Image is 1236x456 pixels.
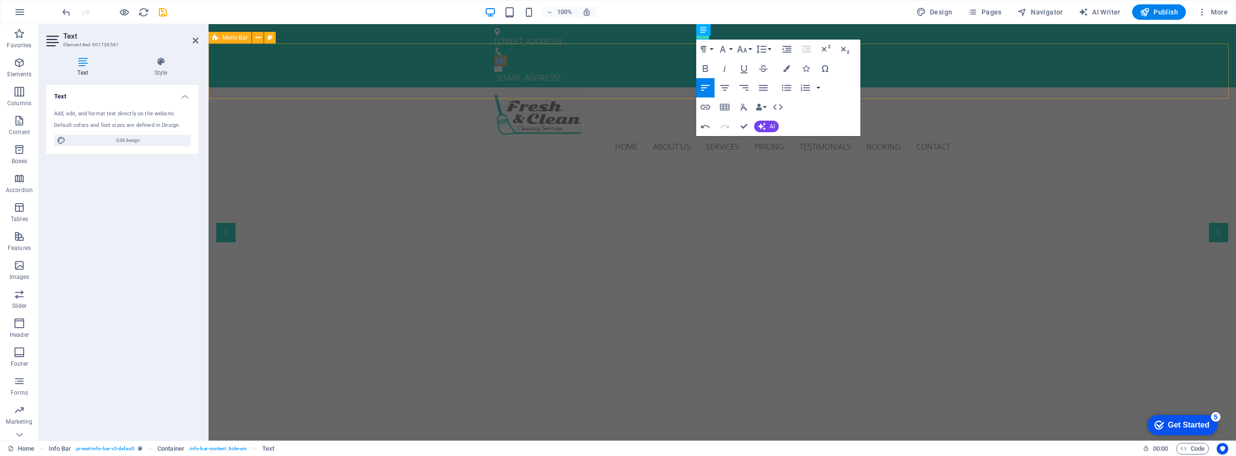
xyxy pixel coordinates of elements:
div: Design (Ctrl+Alt+Y) [913,4,956,20]
button: 100% [543,6,577,18]
span: Code [1180,443,1205,455]
button: Insert Table [716,97,734,117]
button: Confirm (Ctrl+⏎) [735,117,753,136]
span: Pages [968,7,1001,17]
nav: breadcrumb [49,443,274,455]
button: Increase Indent [778,40,796,59]
button: Align Center [716,78,734,97]
button: Undo (Ctrl+Z) [696,117,715,136]
span: Publish [1140,7,1178,17]
h6: 100% [557,6,573,18]
a: Click to cancel selection. Double-click to open Pages [8,443,34,455]
p: Features [8,244,31,252]
p: Elements [7,70,32,78]
span: Click to select. Double-click to edit [262,443,274,455]
span: AI Writer [1079,7,1121,17]
button: AI [754,121,779,132]
p: Tables [11,215,28,223]
button: Paragraph Format [696,40,715,59]
button: Publish [1132,4,1186,20]
button: Design [913,4,956,20]
h3: Element #ed-901738581 [63,41,179,49]
p: Slider [12,302,27,310]
span: : [1160,445,1161,452]
button: Align Left [696,78,715,97]
span: Edit design [69,135,188,146]
button: Pages [964,4,1005,20]
i: On resize automatically adjust zoom level to fit chosen device. [582,8,591,16]
div: Default colors and font sizes are defined in Design. [54,122,191,130]
button: More [1194,4,1232,20]
button: Data Bindings [754,97,768,117]
button: Align Right [735,78,753,97]
div: Get Started [28,11,70,19]
button: Code [1176,443,1209,455]
button: Superscript [816,40,835,59]
button: Insert Link [696,97,715,117]
p: Content [9,128,30,136]
button: Click here to leave preview mode and continue editing [118,6,130,18]
p: Accordion [6,186,33,194]
span: . info-bar-content .hide-sm [188,443,247,455]
div: 5 [71,2,81,12]
button: Line Height [754,40,772,59]
button: Font Size [735,40,753,59]
button: Icons [797,59,815,78]
span: Click to select. Double-click to edit [157,443,184,455]
span: Navigator [1017,7,1063,17]
p: Boxes [12,157,28,165]
button: Clear Formatting [735,97,753,117]
span: AI [770,124,775,129]
h4: Style [123,57,198,77]
p: Images [10,273,29,281]
h4: Text [46,85,198,102]
p: Columns [7,99,31,107]
h2: Text [63,32,198,41]
button: save [157,6,169,18]
div: Get Started 5 items remaining, 0% complete [8,5,78,25]
button: Redo (Ctrl+Shift+Z) [716,117,734,136]
span: +31 [286,31,299,42]
button: Decrease Indent [797,40,815,59]
button: Subscript [836,40,854,59]
button: undo [60,6,72,18]
button: AI Writer [1075,4,1124,20]
button: Usercentrics [1217,443,1228,455]
button: Special Characters [816,59,834,78]
span: . preset-info-bar-v3-default [75,443,134,455]
span: 00 00 [1153,443,1168,455]
button: Colors [777,59,796,78]
button: HTML [769,97,787,117]
button: Underline (Ctrl+U) [735,59,753,78]
button: Align Justify [754,78,772,97]
button: Bold (Ctrl+B) [696,59,715,78]
button: Edit design [54,135,191,146]
span: Click to select. Double-click to edit [49,443,71,455]
p: Forms [11,389,28,397]
button: Ordered List [796,78,815,97]
button: Font Family [716,40,734,59]
i: Undo: Change text (Ctrl+Z) [61,7,72,18]
button: reload [138,6,149,18]
button: Unordered List [777,78,796,97]
button: Ordered List [815,78,822,97]
p: Header [10,331,29,339]
h6: Session time [1143,443,1168,455]
span: Menu Bar [223,35,248,41]
div: Add, edit, and format text directly on the website. [54,110,191,118]
p: Favorites [7,41,31,49]
button: Navigator [1013,4,1067,20]
i: This element is a customizable preset [138,446,142,451]
button: Strikethrough [754,59,772,78]
span: More [1197,7,1228,17]
p: Marketing [6,418,32,426]
i: Save (Ctrl+S) [157,7,169,18]
i: Reload page [138,7,149,18]
h4: Text [46,57,123,77]
span: Design [916,7,953,17]
button: Italic (Ctrl+I) [716,59,734,78]
p: Footer [11,360,28,368]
